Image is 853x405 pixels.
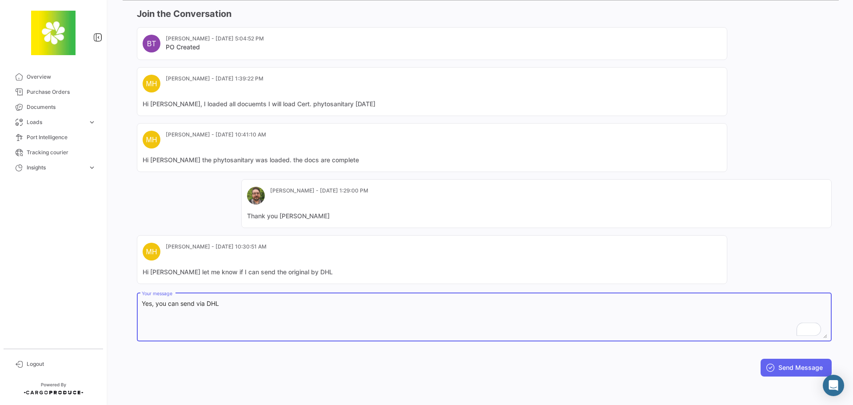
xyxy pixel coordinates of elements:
h3: Join the Conversation [137,8,832,20]
div: MH [143,131,160,148]
img: SR.jpg [247,187,265,205]
span: Logout [27,360,96,368]
button: Send Message [761,359,832,377]
div: MH [143,243,160,261]
textarea: To enrich screen reader interactions, please activate Accessibility in Grammarly extension settings [142,299,827,338]
a: Overview [7,69,100,84]
div: MH [143,75,160,92]
span: expand_more [88,164,96,172]
span: Tracking courier [27,148,96,156]
span: Port Intelligence [27,133,96,141]
span: Insights [27,164,84,172]
a: Documents [7,100,100,115]
mat-card-content: Hi [PERSON_NAME] the phytosanitary was loaded. the docs are complete [143,156,721,164]
mat-card-content: Hi [PERSON_NAME], I loaded all docuemts I will load Cert. phytosanitary [DATE] [143,100,721,108]
span: Documents [27,103,96,111]
div: BT [143,35,160,52]
a: Port Intelligence [7,130,100,145]
span: Purchase Orders [27,88,96,96]
mat-card-content: Thank you [PERSON_NAME] [247,212,826,221]
mat-card-title: PO Created [166,43,264,52]
a: Tracking courier [7,145,100,160]
img: 8664c674-3a9e-46e9-8cba-ffa54c79117b.jfif [31,11,76,55]
div: Abrir Intercom Messenger [823,375,844,396]
span: Overview [27,73,96,81]
mat-card-subtitle: [PERSON_NAME] - [DATE] 5:04:52 PM [166,35,264,43]
mat-card-subtitle: [PERSON_NAME] - [DATE] 10:30:51 AM [166,243,267,251]
span: expand_more [88,118,96,126]
a: Purchase Orders [7,84,100,100]
mat-card-content: Hi [PERSON_NAME] let me know if I can send the original by DHL [143,268,721,277]
mat-card-subtitle: [PERSON_NAME] - [DATE] 10:41:10 AM [166,131,266,139]
mat-card-subtitle: [PERSON_NAME] - [DATE] 1:39:22 PM [166,75,263,83]
mat-card-subtitle: [PERSON_NAME] - [DATE] 1:29:00 PM [270,187,368,195]
span: Loads [27,118,84,126]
